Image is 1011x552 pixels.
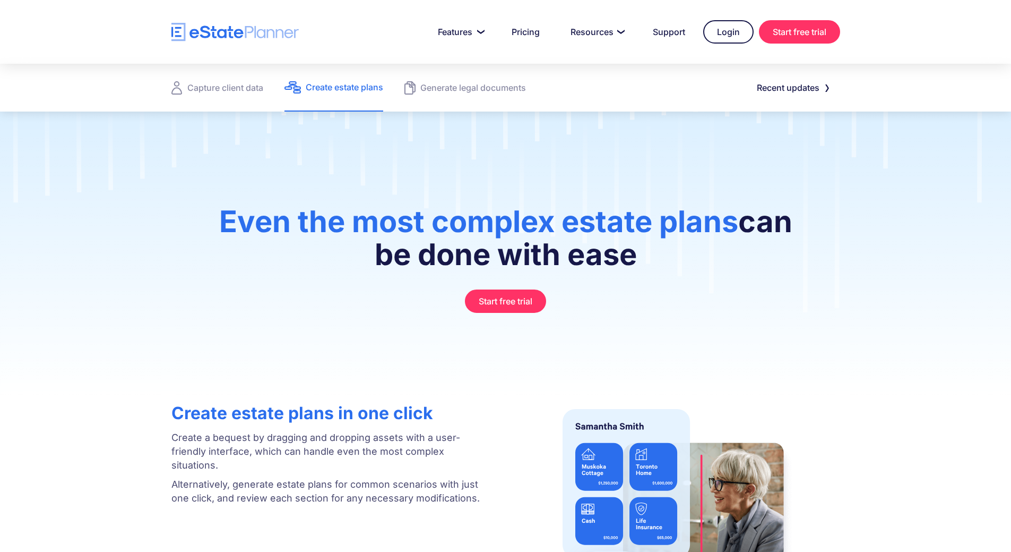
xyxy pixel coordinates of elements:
a: Start free trial [465,290,546,313]
span: Even the most complex estate plans [219,203,738,240]
a: Pricing [499,21,552,43]
p: Alternatively, generate estate plans for common scenarios with just one click, and review each se... [171,478,486,505]
a: Recent updates [744,77,840,98]
a: Capture client data [171,64,263,112]
strong: Create estate plans in one click [171,403,433,423]
a: Resources [558,21,635,43]
h1: can be done with ease [218,205,793,282]
a: Login [703,20,754,44]
a: Support [640,21,698,43]
div: Capture client data [187,80,263,95]
p: Create a bequest by dragging and dropping assets with a user-friendly interface, which can handle... [171,431,486,472]
a: Start free trial [759,20,840,44]
a: Create estate plans [284,64,383,112]
div: Generate legal documents [420,80,526,95]
div: Create estate plans [306,80,383,95]
a: home [171,23,299,41]
a: Generate legal documents [404,64,526,112]
a: Features [425,21,494,43]
div: Recent updates [757,80,819,95]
